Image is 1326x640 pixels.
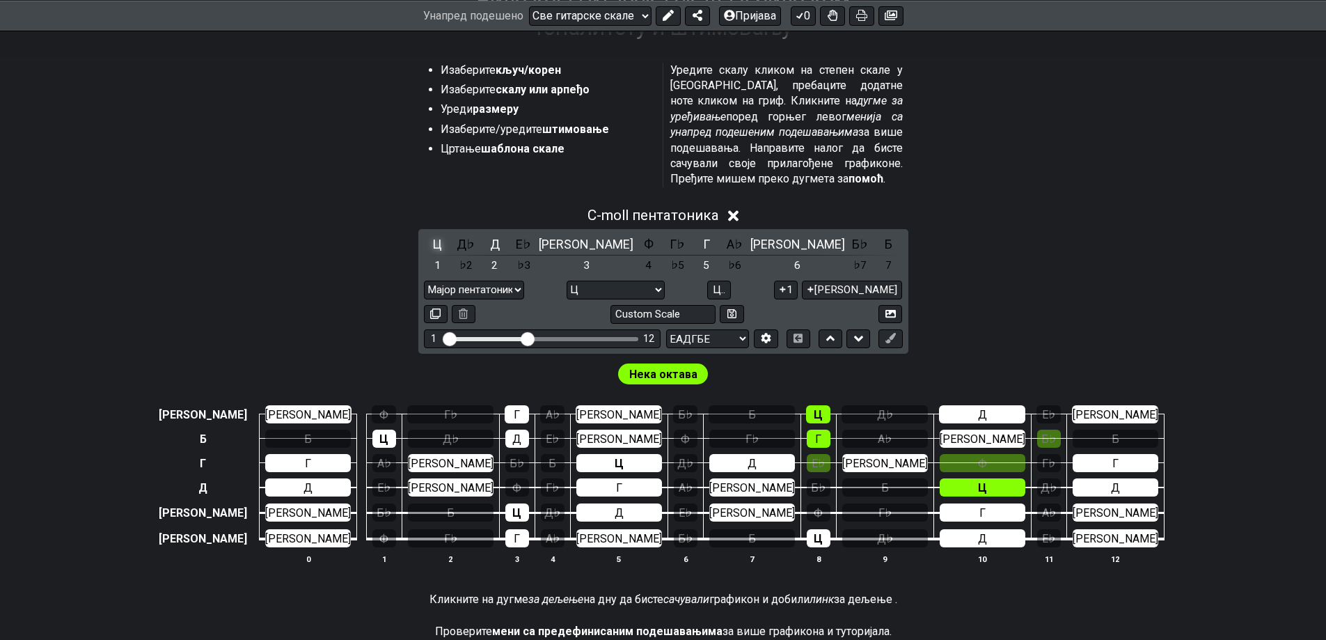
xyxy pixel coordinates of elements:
font: 5 [703,259,709,272]
button: Обриши [452,305,475,324]
font: Ф [379,532,388,545]
font: Е♭ [377,481,390,494]
font: [PERSON_NAME] [408,481,494,494]
font: Е♭ [1042,532,1055,545]
div: класа преклопног тона звука [481,235,508,253]
font: 5 [617,554,621,563]
font: Ц [814,532,823,545]
font: штимовање [542,123,609,136]
font: Д [1111,481,1120,494]
font: [PERSON_NAME] [408,457,494,470]
font: 4 [551,554,555,563]
font: Б♭ [1041,432,1056,446]
font: Б [200,432,207,446]
div: класа преклопног тона звука [539,235,633,253]
font: Б [447,506,455,520]
font: Б [881,481,889,494]
div: пребацивање степена скале [539,256,633,275]
font: ♭2 [459,259,473,272]
font: 9 [883,554,887,563]
font: Г♭ [546,481,559,494]
font: [PERSON_NAME] [750,237,845,251]
select: Унапред подешено [529,6,652,25]
div: пребацивање степена скале [750,256,845,275]
font: Г [979,506,986,520]
div: пребацивање степена скале [510,256,537,275]
font: ♭3 [517,259,530,272]
font: moll пентатоника [601,207,719,224]
button: Дели унапред подешено [685,6,710,25]
font: Нека октава [629,368,697,381]
font: Б [885,237,892,251]
font: Г [616,481,622,494]
font: Е♭ [1042,408,1055,421]
font: Б [304,432,312,446]
div: пребацивање степена скале [481,256,508,275]
div: класа преклопног тона звука [875,235,902,253]
font: А♭ [546,532,560,545]
font: 12 [643,333,654,345]
font: 6 [684,554,688,563]
font: за дељење [528,593,583,606]
font: Б♭ [811,481,826,494]
font: [PERSON_NAME] [265,506,351,520]
div: класа преклопног тона звука [750,235,845,253]
div: пребацивање степена скале [424,256,451,275]
div: класа преклопног тона звука [510,235,537,253]
font: ♭5 [671,259,684,272]
font: Г♭ [1042,457,1055,470]
font: Б [1112,432,1119,446]
font: размеру [473,102,519,116]
font: Г♭ [878,506,892,520]
font: 10 [978,554,986,563]
font: . [883,172,885,185]
button: Уреди унапред подешено [656,6,681,25]
font: Ц [978,481,987,494]
div: пребацивање степена скале [846,256,874,275]
font: 3 [583,259,590,272]
font: Г♭ [670,237,685,251]
font: [PERSON_NAME] [159,506,247,520]
font: Ф [379,408,388,421]
font: графикон и добили [709,593,810,606]
font: Д [978,408,987,421]
font: Ц [432,237,442,251]
font: C [587,207,597,224]
button: Пријава [719,6,781,25]
font: Г♭ [444,532,457,545]
font: Ц.. [713,283,725,296]
font: Д♭ [1041,481,1057,494]
font: 12 [1111,554,1119,563]
div: пребацивање степена скале [875,256,902,275]
font: ♭6 [728,259,741,272]
font: Д [978,532,987,545]
div: класа преклопног тона звука [635,235,662,253]
font: А♭ [727,237,743,251]
font: Изаберите [441,63,496,77]
font: [PERSON_NAME] [539,237,633,251]
font: Унапред подешено [423,9,523,22]
button: 0 [791,6,816,25]
font: Б [748,408,756,421]
font: А♭ [878,432,892,446]
button: 1 [774,281,798,299]
font: ♭7 [853,259,867,272]
font: Б♭ [678,532,693,545]
button: Сачувајте кориснички дефинисану скалу [720,305,743,324]
font: Г [1112,457,1119,470]
select: Скала [424,281,524,299]
font: за дељење . [834,593,897,606]
font: Б♭ [678,408,693,421]
font: Д♭ [677,457,693,470]
div: класа преклопног тона звука [424,235,451,253]
button: Уреди подешавање [754,329,778,348]
font: [PERSON_NAME] [1073,532,1158,545]
font: Е♭ [516,237,531,251]
font: Г♭ [745,432,759,446]
font: Е♭ [679,506,692,520]
button: Штампа [849,6,874,25]
font: А♭ [679,481,693,494]
button: Укључи/искључи приказ хоризонталне акорде [787,329,810,348]
font: Д♭ [877,408,893,421]
button: Ц.. [707,281,731,299]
